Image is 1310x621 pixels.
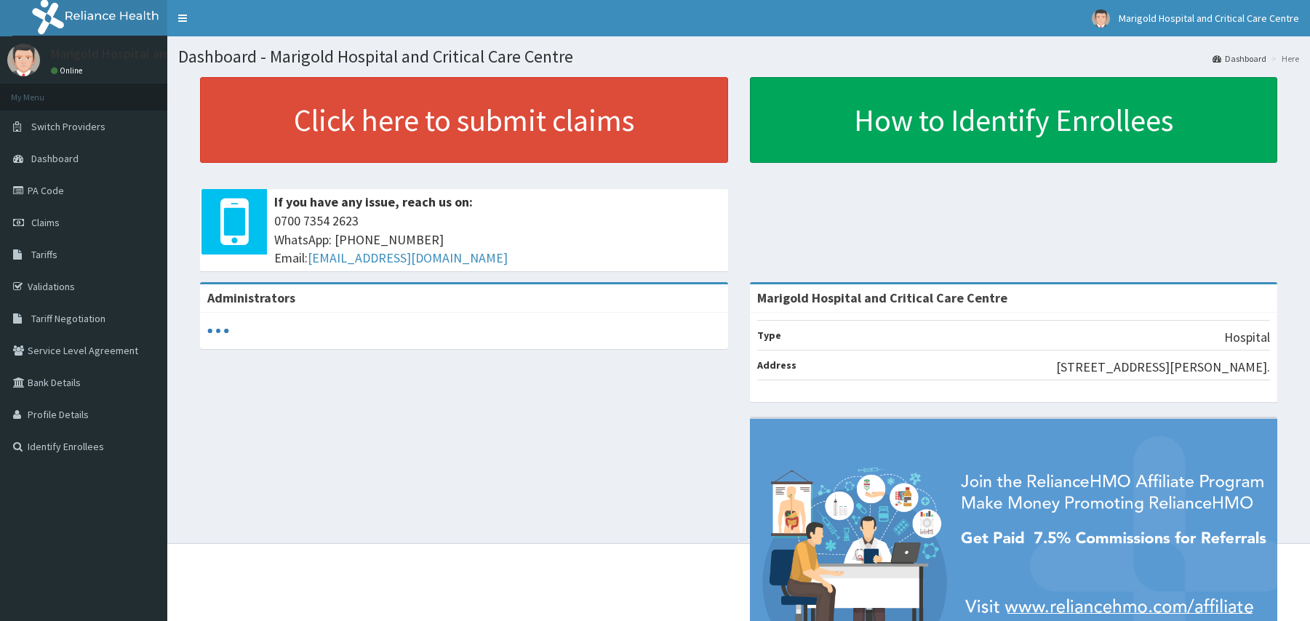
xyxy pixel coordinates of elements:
[207,320,229,342] svg: audio-loading
[750,77,1278,163] a: How to Identify Enrollees
[308,249,508,266] a: [EMAIL_ADDRESS][DOMAIN_NAME]
[31,312,105,325] span: Tariff Negotiation
[31,216,60,229] span: Claims
[207,289,295,306] b: Administrators
[274,212,721,268] span: 0700 7354 2623 WhatsApp: [PHONE_NUMBER] Email:
[1092,9,1110,28] img: User Image
[51,65,86,76] a: Online
[7,44,40,76] img: User Image
[757,358,796,372] b: Address
[51,47,287,60] p: Marigold Hospital and Critical Care Centre
[1224,328,1270,347] p: Hospital
[31,120,105,133] span: Switch Providers
[31,248,57,261] span: Tariffs
[1056,358,1270,377] p: [STREET_ADDRESS][PERSON_NAME].
[274,193,473,210] b: If you have any issue, reach us on:
[178,47,1299,66] h1: Dashboard - Marigold Hospital and Critical Care Centre
[757,289,1007,306] strong: Marigold Hospital and Critical Care Centre
[1268,52,1299,65] li: Here
[757,329,781,342] b: Type
[1119,12,1299,25] span: Marigold Hospital and Critical Care Centre
[200,77,728,163] a: Click here to submit claims
[1213,52,1266,65] a: Dashboard
[31,152,79,165] span: Dashboard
